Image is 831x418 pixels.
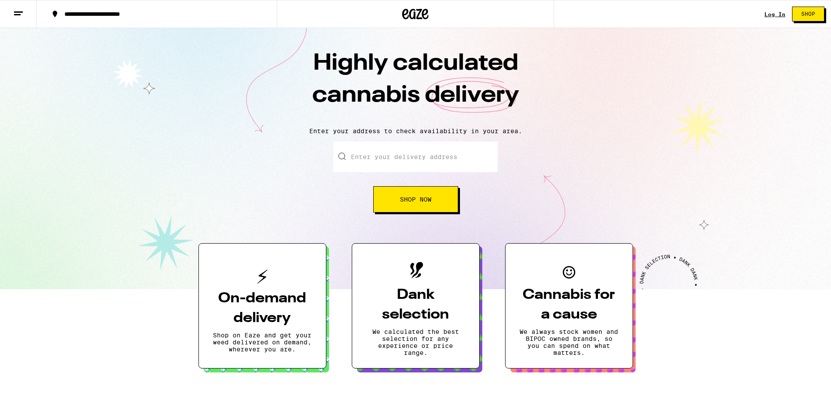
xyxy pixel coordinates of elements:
h3: On-demand delivery [213,289,312,328]
button: Dank selectionWe calculated the best selection for any experience or price range. [352,243,480,368]
a: Log In [764,11,785,17]
h3: Cannabis for a cause [520,285,619,325]
p: We always stock women and BIPOC owned brands, so you can spend on what matters. [520,328,619,356]
button: Shop [792,7,824,21]
p: Enter your address to check availability in your area. [9,128,822,135]
p: We calculated the best selection for any experience or price range. [366,328,465,356]
input: Enter your delivery address [333,142,498,172]
a: Shop [785,7,831,21]
p: Shop on Eaze and get your weed delivered on demand, wherever you are. [213,332,312,353]
button: Cannabis for a causeWe always stock women and BIPOC owned brands, so you can spend on what matters. [505,243,633,368]
span: Shop Now [400,196,431,202]
h1: Highly calculated cannabis delivery [262,48,569,120]
button: Shop Now [373,186,458,213]
h3: Dank selection [366,285,465,325]
span: Shop [801,11,815,17]
button: On-demand deliveryShop on Eaze and get your weed delivered on demand, wherever you are. [198,243,326,368]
